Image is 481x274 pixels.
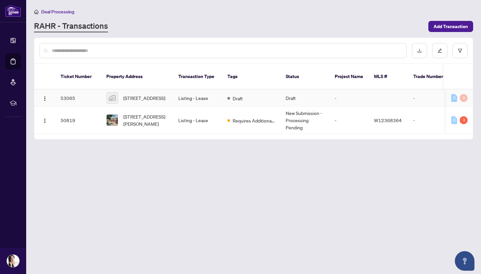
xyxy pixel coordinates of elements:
button: download [412,43,427,58]
td: New Submission - Processing Pending [280,107,330,134]
img: Profile Icon [7,255,19,267]
th: Property Address [101,64,173,89]
span: download [417,48,422,53]
img: thumbnail-img [107,92,118,104]
td: - [408,89,454,107]
a: RAHR - Transactions [34,21,108,32]
img: thumbnail-img [107,115,118,126]
span: Draft [233,95,243,102]
span: filter [458,48,462,53]
button: Logo [40,93,50,103]
th: Project Name [330,64,369,89]
img: Logo [42,96,47,101]
span: home [34,9,39,14]
span: [STREET_ADDRESS][PERSON_NAME] [123,113,168,127]
th: Status [280,64,330,89]
button: Open asap [455,251,474,271]
th: Tags [222,64,280,89]
td: - [408,107,454,134]
td: - [330,89,369,107]
button: Add Transaction [428,21,473,32]
button: Logo [40,115,50,125]
span: [STREET_ADDRESS] [123,94,165,102]
th: Transaction Type [173,64,222,89]
td: Listing - Lease [173,89,222,107]
span: Deal Processing [41,9,74,15]
button: edit [432,43,447,58]
div: 0 [460,94,468,102]
th: Trade Number [408,64,454,89]
button: filter [453,43,468,58]
span: W12368364 [374,117,402,123]
div: 0 [451,94,457,102]
th: Ticket Number [55,64,101,89]
span: Add Transaction [434,21,468,32]
td: Listing - Lease [173,107,222,134]
div: 3 [460,116,468,124]
td: - [330,107,369,134]
th: MLS # [369,64,408,89]
td: Draft [280,89,330,107]
span: edit [437,48,442,53]
td: 50819 [55,107,101,134]
img: Logo [42,118,47,123]
span: Requires Additional Docs [233,117,275,124]
img: logo [5,5,21,17]
div: 0 [451,116,457,124]
td: 53065 [55,89,101,107]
